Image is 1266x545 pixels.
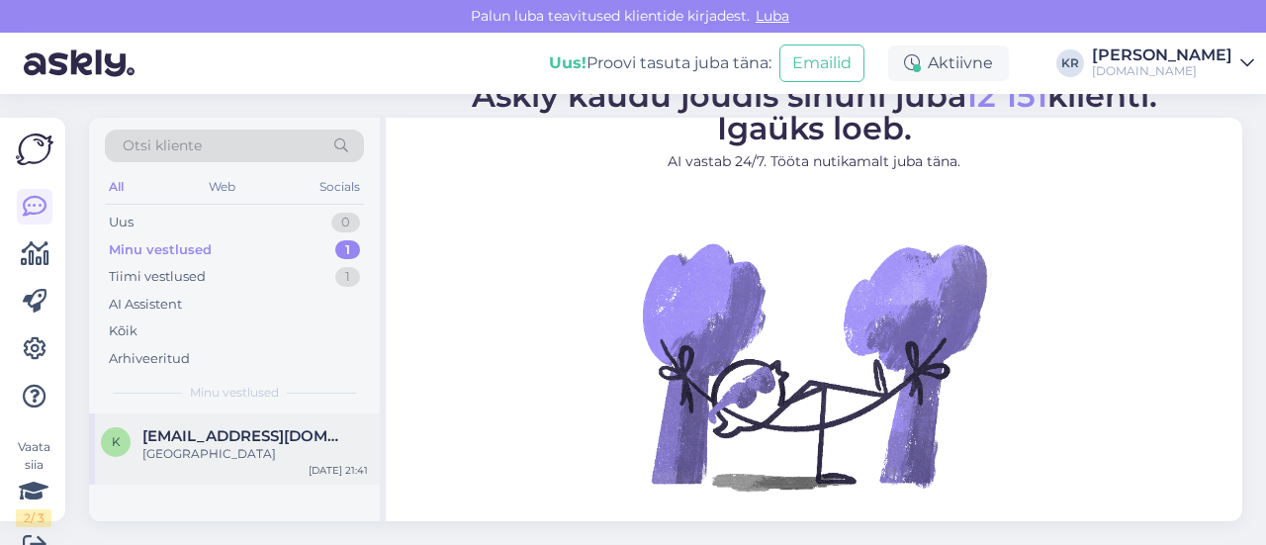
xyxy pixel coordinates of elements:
[142,445,368,463] div: [GEOGRAPHIC_DATA]
[123,136,202,156] span: Otsi kliente
[109,321,137,341] div: Kõik
[965,76,1047,115] span: 12 151
[549,51,771,75] div: Proovi tasuta juba täna:
[1092,47,1254,79] a: [PERSON_NAME][DOMAIN_NAME]
[636,188,992,544] img: No Chat active
[1092,47,1232,63] div: [PERSON_NAME]
[335,240,360,260] div: 1
[16,134,53,165] img: Askly Logo
[142,427,348,445] span: ksjuscha84@mail.ru
[331,213,360,232] div: 0
[109,349,190,369] div: Arhiveeritud
[335,267,360,287] div: 1
[750,7,795,25] span: Luba
[112,434,121,449] span: k
[309,463,368,478] div: [DATE] 21:41
[105,174,128,200] div: All
[109,267,206,287] div: Tiimi vestlused
[316,174,364,200] div: Socials
[109,295,182,315] div: AI Assistent
[16,438,51,527] div: Vaata siia
[1056,49,1084,77] div: KR
[190,384,279,402] span: Minu vestlused
[779,45,864,82] button: Emailid
[109,240,212,260] div: Minu vestlused
[16,509,51,527] div: 2 / 3
[205,174,239,200] div: Web
[549,53,587,72] b: Uus!
[472,151,1157,172] p: AI vastab 24/7. Tööta nutikamalt juba täna.
[109,213,134,232] div: Uus
[472,76,1157,147] span: Askly kaudu jõudis sinuni juba klienti. Igaüks loeb.
[888,45,1009,81] div: Aktiivne
[1092,63,1232,79] div: [DOMAIN_NAME]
